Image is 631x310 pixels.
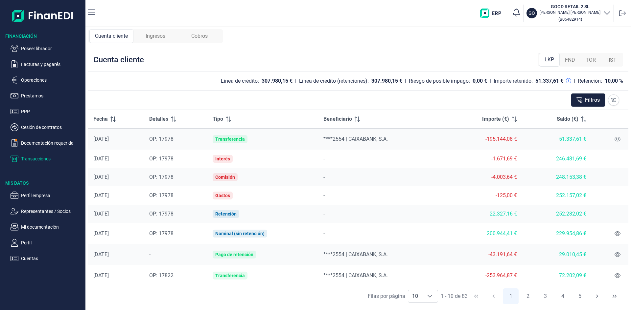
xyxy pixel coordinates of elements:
[21,139,83,147] p: Documentación requerida
[177,29,222,43] div: Cobros
[21,239,83,247] p: Perfil
[93,211,139,217] div: [DATE]
[572,288,588,304] button: Page 5
[527,174,586,180] div: 248.153,38 €
[21,207,83,215] p: Representantes / Socios
[451,174,517,180] div: -4.003,64 €
[21,155,83,163] p: Transacciones
[215,211,237,217] div: Retención
[11,207,83,215] button: Representantes / Socios
[528,10,535,16] p: GO
[323,230,325,237] span: -
[451,251,517,258] div: -43.191,64 €
[527,192,586,199] div: 252.157,02 €
[89,29,133,43] div: Cuenta cliente
[605,78,623,84] div: 10,00 %
[486,288,502,304] button: Previous Page
[299,78,369,84] div: Línea de crédito (retenciones):
[601,53,622,67] div: HST
[11,255,83,262] button: Cuentas
[408,290,422,302] span: 10
[215,273,245,278] div: Transferencia
[191,32,208,40] span: Cobros
[323,272,388,279] span: ****2554 | CAIXABANK, S.A.
[12,5,74,26] img: Logo de aplicación
[323,136,388,142] span: ****2554 | CAIXABANK, S.A.
[468,288,484,304] button: First Page
[558,17,582,22] small: Copiar cif
[11,139,83,147] button: Documentación requerida
[149,211,174,217] span: OP: 17978
[527,211,586,217] div: 252.282,02 €
[149,115,168,123] span: Detalles
[409,78,470,84] div: Riesgo de posible impago:
[93,192,139,199] div: [DATE]
[560,53,580,67] div: FND
[221,78,259,84] div: Línea de crédito:
[21,192,83,199] p: Perfil empresa
[537,288,553,304] button: Page 3
[520,288,536,304] button: Page 2
[557,115,578,123] span: Saldo (€)
[405,77,406,85] div: |
[149,251,151,258] span: -
[93,251,139,258] div: [DATE]
[146,32,165,40] span: Ingresos
[535,78,563,84] div: 51.337,61 €
[323,174,325,180] span: -
[526,3,611,23] button: GOGOOD RETAIL 2 SL[PERSON_NAME] [PERSON_NAME](B05482914)
[586,56,596,64] span: TOR
[149,272,174,279] span: OP: 17822
[21,123,83,131] p: Cesión de contratos
[555,288,571,304] button: Page 4
[21,76,83,84] p: Operaciones
[133,29,177,43] div: Ingresos
[215,252,253,257] div: Pago de retención
[578,78,602,84] div: Retención:
[451,211,517,217] div: 22.327,16 €
[11,60,83,68] button: Facturas y pagarés
[215,231,265,236] div: Nominal (sin retención)
[295,77,296,85] div: |
[323,211,325,217] span: -
[323,115,352,123] span: Beneficiario
[95,32,128,40] span: Cuenta cliente
[215,136,245,142] div: Transferencia
[93,115,108,123] span: Fecha
[93,174,139,180] div: [DATE]
[580,53,601,67] div: TOR
[607,288,622,304] button: Last Page
[21,255,83,262] p: Cuentas
[11,76,83,84] button: Operaciones
[21,223,83,231] p: Mi documentación
[539,53,560,67] div: LKP
[149,174,174,180] span: OP: 17978
[527,251,586,258] div: 29.010,45 €
[11,239,83,247] button: Perfil
[323,155,325,162] span: -
[451,230,517,237] div: 200.944,41 €
[441,294,468,299] span: 1 - 10 de 83
[11,108,83,115] button: PPP
[368,292,405,300] div: Filas por página
[574,77,575,85] div: |
[215,193,230,198] div: Gastos
[589,288,605,304] button: Next Page
[451,192,517,199] div: -125,00 €
[527,230,586,237] div: 229.954,86 €
[422,290,438,302] div: Choose
[11,223,83,231] button: Mi documentación
[482,115,509,123] span: Importe (€)
[11,123,83,131] button: Cesión de contratos
[149,155,174,162] span: OP: 17978
[11,155,83,163] button: Transacciones
[215,175,235,180] div: Comisión
[11,45,83,52] button: Poseer librador
[323,192,325,198] span: -
[262,78,292,84] div: 307.980,15 €
[11,92,83,100] button: Préstamos
[527,272,586,279] div: 72.202,09 €
[93,155,139,162] div: [DATE]
[451,155,517,162] div: -1.671,69 €
[540,10,600,15] p: [PERSON_NAME] [PERSON_NAME]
